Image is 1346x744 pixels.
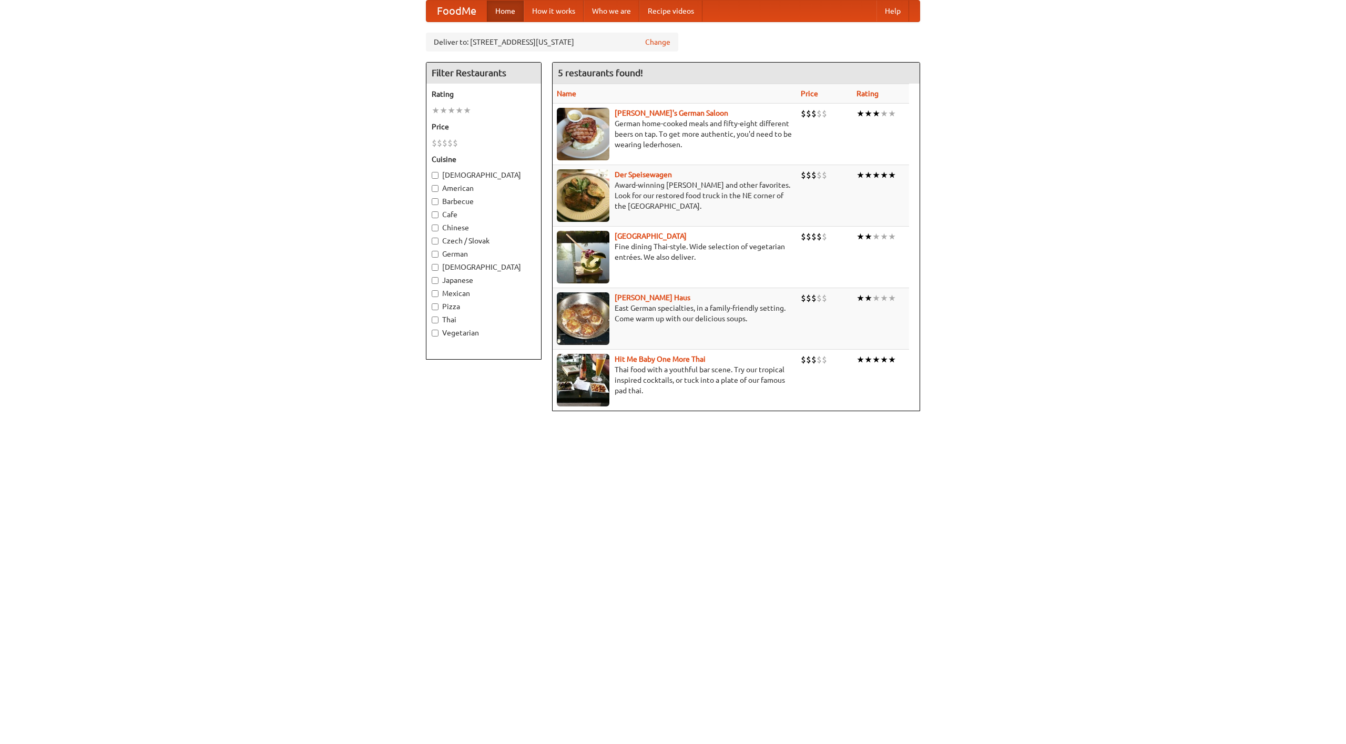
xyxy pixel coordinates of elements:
a: Change [645,37,670,47]
li: $ [811,169,817,181]
li: ★ [880,292,888,304]
label: Chinese [432,222,536,233]
li: ★ [888,354,896,365]
a: [PERSON_NAME] Haus [615,293,690,302]
li: $ [801,292,806,304]
li: ★ [856,231,864,242]
img: speisewagen.jpg [557,169,609,222]
a: Who we are [584,1,639,22]
li: $ [801,354,806,365]
a: Der Speisewagen [615,170,672,179]
a: Home [487,1,524,22]
a: [PERSON_NAME]'s German Saloon [615,109,728,117]
li: ★ [455,105,463,116]
input: Mexican [432,290,439,297]
li: $ [817,292,822,304]
label: German [432,249,536,259]
input: Pizza [432,303,439,310]
li: ★ [888,231,896,242]
li: $ [822,354,827,365]
li: ★ [888,169,896,181]
li: ★ [864,354,872,365]
label: American [432,183,536,193]
li: $ [822,292,827,304]
input: Barbecue [432,198,439,205]
input: Cafe [432,211,439,218]
li: $ [811,292,817,304]
li: ★ [440,105,447,116]
input: Vegetarian [432,330,439,337]
p: Award-winning [PERSON_NAME] and other favorites. Look for our restored food truck in the NE corne... [557,180,792,211]
a: Help [876,1,909,22]
input: Thai [432,317,439,323]
li: ★ [864,108,872,119]
p: Thai food with a youthful bar scene. Try our tropical inspired cocktails, or tuck into a plate of... [557,364,792,396]
li: $ [822,231,827,242]
li: $ [817,354,822,365]
li: $ [806,231,811,242]
label: Thai [432,314,536,325]
li: $ [442,137,447,149]
li: $ [811,231,817,242]
li: ★ [880,354,888,365]
li: $ [801,169,806,181]
li: ★ [864,292,872,304]
li: $ [806,354,811,365]
input: Chinese [432,225,439,231]
li: ★ [864,231,872,242]
li: ★ [880,231,888,242]
li: ★ [872,354,880,365]
b: [GEOGRAPHIC_DATA] [615,232,687,240]
input: Czech / Slovak [432,238,439,244]
li: ★ [880,108,888,119]
li: $ [811,108,817,119]
h5: Cuisine [432,154,536,165]
li: $ [437,137,442,149]
a: Hit Me Baby One More Thai [615,355,706,363]
a: Name [557,89,576,98]
li: $ [817,169,822,181]
a: Price [801,89,818,98]
li: ★ [880,169,888,181]
li: $ [453,137,458,149]
li: $ [447,137,453,149]
li: $ [817,108,822,119]
label: Cafe [432,209,536,220]
label: Pizza [432,301,536,312]
li: ★ [432,105,440,116]
h4: Filter Restaurants [426,63,541,84]
h5: Price [432,121,536,132]
li: ★ [864,169,872,181]
label: Mexican [432,288,536,299]
li: $ [801,108,806,119]
li: $ [806,292,811,304]
li: ★ [888,108,896,119]
li: ★ [856,354,864,365]
a: FoodMe [426,1,487,22]
li: ★ [856,169,864,181]
input: Japanese [432,277,439,284]
li: ★ [872,231,880,242]
img: esthers.jpg [557,108,609,160]
li: ★ [872,108,880,119]
li: ★ [447,105,455,116]
label: [DEMOGRAPHIC_DATA] [432,262,536,272]
a: How it works [524,1,584,22]
label: Vegetarian [432,328,536,338]
input: [DEMOGRAPHIC_DATA] [432,264,439,271]
li: $ [806,169,811,181]
li: $ [801,231,806,242]
input: American [432,185,439,192]
p: German home-cooked meals and fifty-eight different beers on tap. To get more authentic, you'd nee... [557,118,792,150]
label: Czech / Slovak [432,236,536,246]
li: $ [806,108,811,119]
li: ★ [872,292,880,304]
label: [DEMOGRAPHIC_DATA] [432,170,536,180]
label: Japanese [432,275,536,286]
li: $ [822,108,827,119]
input: [DEMOGRAPHIC_DATA] [432,172,439,179]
